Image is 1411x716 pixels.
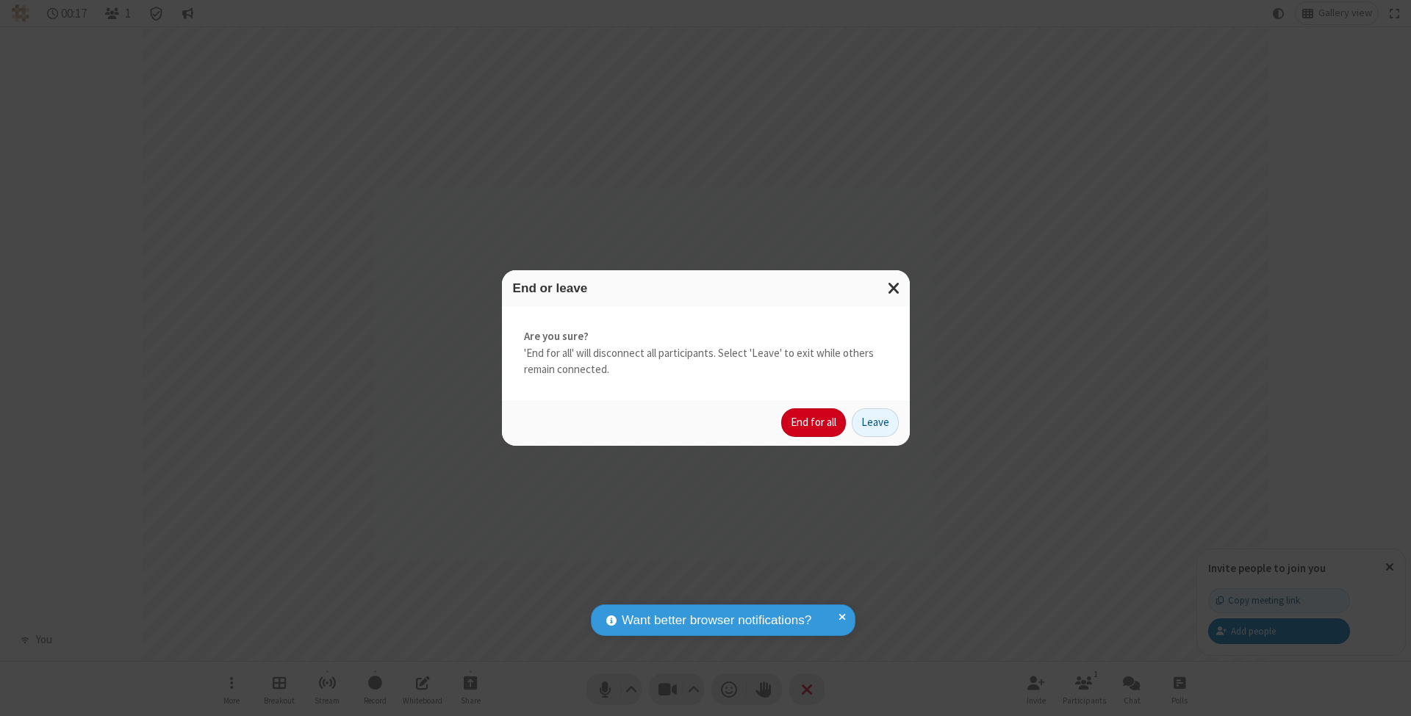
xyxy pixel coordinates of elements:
button: End for all [781,408,846,438]
div: 'End for all' will disconnect all participants. Select 'Leave' to exit while others remain connec... [502,306,910,400]
h3: End or leave [513,281,899,295]
button: Leave [852,408,899,438]
span: Want better browser notifications? [622,611,811,630]
button: Close modal [879,270,910,306]
strong: Are you sure? [524,328,888,345]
